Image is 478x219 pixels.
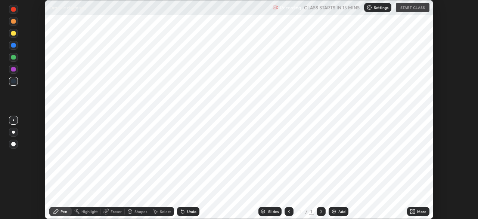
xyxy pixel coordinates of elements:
img: class-settings-icons [366,4,372,10]
div: Shapes [134,210,147,213]
div: / [305,209,308,214]
img: recording.375f2c34.svg [273,4,279,10]
div: Add [338,210,345,213]
div: 1 [309,208,314,215]
p: Recording [280,5,301,10]
div: Eraser [111,210,122,213]
p: Settings [374,6,388,9]
div: More [417,210,426,213]
h5: CLASS STARTS IN 15 MINS [304,4,360,11]
div: Select [160,210,171,213]
div: Pen [60,210,67,213]
img: add-slide-button [331,209,337,215]
div: Highlight [81,210,98,213]
div: 1 [297,209,304,214]
div: Slides [268,210,279,213]
p: Organic chemistry [49,4,87,10]
div: Undo [187,210,196,213]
